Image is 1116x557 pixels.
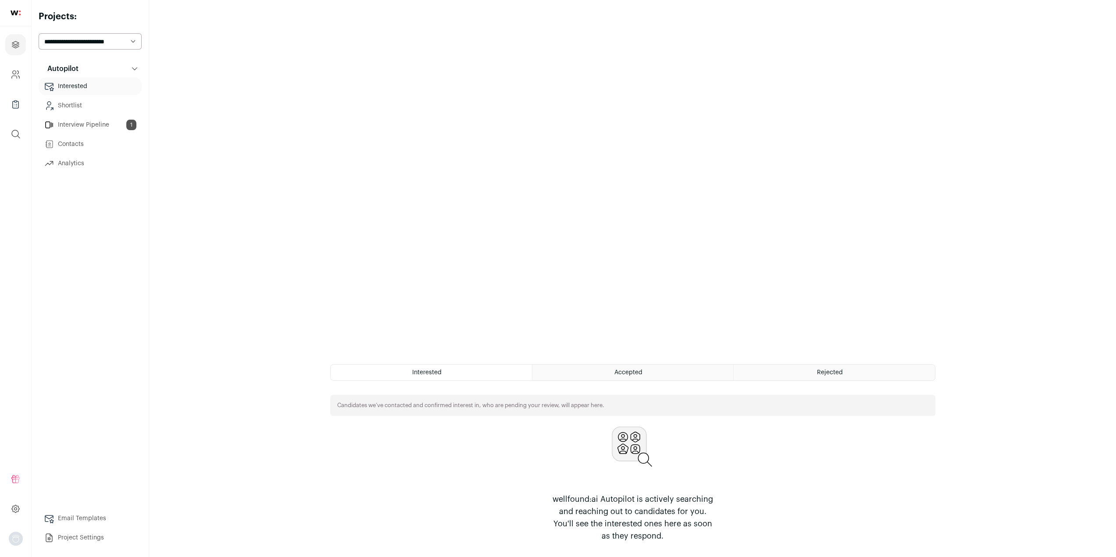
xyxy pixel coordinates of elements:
a: Company Lists [5,94,26,115]
h2: Projects: [39,11,142,23]
p: Autopilot [42,64,78,74]
a: Accepted [532,365,733,380]
a: Interested [39,78,142,95]
p: wellfound:ai Autopilot is actively searching and reaching out to candidates for you. You'll see t... [549,493,717,542]
img: nopic.png [9,532,23,546]
p: Candidates we’ve contacted and confirmed interest in, who are pending your review, will appear here. [337,402,604,409]
img: wellfound-shorthand-0d5821cbd27db2630d0214b213865d53afaa358527fdda9d0ea32b1df1b89c2c.svg [11,11,21,15]
a: Contacts [39,135,142,153]
button: Autopilot [39,60,142,78]
span: Accepted [614,369,642,376]
button: Open dropdown [9,532,23,546]
a: Rejected [734,365,934,380]
a: Email Templates [39,510,142,527]
a: Interview Pipeline1 [39,116,142,134]
a: Projects [5,34,26,55]
span: 1 [126,120,136,130]
a: Company and ATS Settings [5,64,26,85]
span: Interested [412,369,442,376]
a: Shortlist [39,97,142,114]
span: Rejected [817,369,843,376]
a: Project Settings [39,529,142,546]
a: Analytics [39,155,142,172]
